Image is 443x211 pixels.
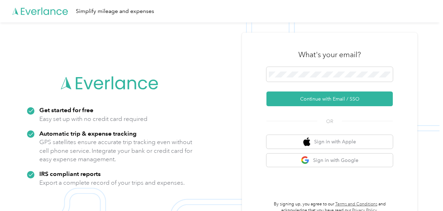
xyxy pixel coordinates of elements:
[335,202,377,207] a: Terms and Conditions
[39,178,185,187] p: Export a complete record of your trips and expenses.
[39,106,93,114] strong: Get started for free
[76,7,154,16] div: Simplify mileage and expenses
[266,91,393,106] button: Continue with Email / SSO
[266,135,393,149] button: apple logoSign in with Apple
[39,115,147,123] p: Easy set up with no credit card required
[303,137,310,146] img: apple logo
[298,50,361,60] h3: What's your email?
[39,130,137,137] strong: Automatic trip & expense tracking
[39,138,193,164] p: GPS satellites ensure accurate trip tracking even without cell phone service. Integrate your bank...
[301,156,310,165] img: google logo
[317,118,342,125] span: OR
[266,154,393,167] button: google logoSign in with Google
[39,170,101,177] strong: IRS compliant reports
